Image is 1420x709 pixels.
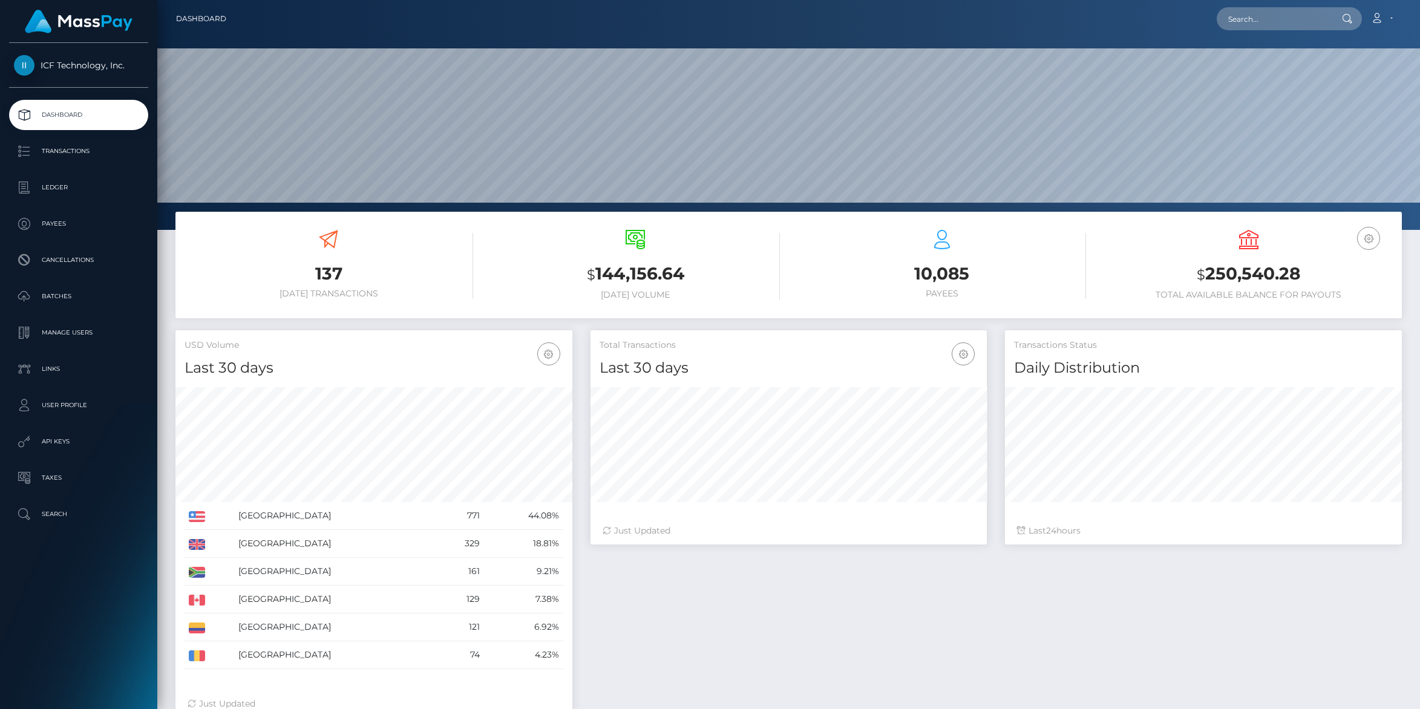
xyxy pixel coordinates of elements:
[9,245,148,275] a: Cancellations
[484,641,563,669] td: 4.23%
[14,106,143,124] p: Dashboard
[484,558,563,586] td: 9.21%
[600,358,978,379] h4: Last 30 days
[9,209,148,239] a: Payees
[437,502,484,530] td: 771
[484,502,563,530] td: 44.08%
[14,251,143,269] p: Cancellations
[1046,525,1056,536] span: 24
[9,390,148,420] a: User Profile
[437,558,484,586] td: 161
[437,530,484,558] td: 329
[437,586,484,613] td: 129
[1014,339,1393,351] h5: Transactions Status
[234,502,437,530] td: [GEOGRAPHIC_DATA]
[189,595,205,606] img: CA.png
[9,426,148,457] a: API Keys
[9,463,148,493] a: Taxes
[9,100,148,130] a: Dashboard
[234,613,437,641] td: [GEOGRAPHIC_DATA]
[14,396,143,414] p: User Profile
[189,567,205,578] img: ZA.png
[185,358,563,379] h4: Last 30 days
[437,613,484,641] td: 121
[1017,524,1390,537] div: Last hours
[1104,262,1393,287] h3: 250,540.28
[185,289,473,299] h6: [DATE] Transactions
[9,281,148,312] a: Batches
[1104,290,1393,300] h6: Total Available Balance for Payouts
[9,354,148,384] a: Links
[600,339,978,351] h5: Total Transactions
[14,142,143,160] p: Transactions
[14,55,34,76] img: ICF Technology, Inc.
[234,641,437,669] td: [GEOGRAPHIC_DATA]
[1014,358,1393,379] h4: Daily Distribution
[491,290,780,300] h6: [DATE] Volume
[9,172,148,203] a: Ledger
[491,262,780,287] h3: 144,156.64
[14,287,143,305] p: Batches
[189,622,205,633] img: CO.png
[437,641,484,669] td: 74
[189,511,205,522] img: US.png
[14,215,143,233] p: Payees
[234,586,437,613] td: [GEOGRAPHIC_DATA]
[587,266,595,283] small: $
[14,360,143,378] p: Links
[185,262,473,286] h3: 137
[484,586,563,613] td: 7.38%
[798,262,1087,286] h3: 10,085
[14,469,143,487] p: Taxes
[189,539,205,550] img: GB.png
[1197,266,1205,283] small: $
[9,60,148,71] span: ICF Technology, Inc.
[14,324,143,342] p: Manage Users
[484,530,563,558] td: 18.81%
[603,524,975,537] div: Just Updated
[176,6,226,31] a: Dashboard
[9,318,148,348] a: Manage Users
[9,499,148,529] a: Search
[484,613,563,641] td: 6.92%
[1217,7,1330,30] input: Search...
[9,136,148,166] a: Transactions
[14,505,143,523] p: Search
[185,339,563,351] h5: USD Volume
[189,650,205,661] img: RO.png
[798,289,1087,299] h6: Payees
[25,10,133,33] img: MassPay Logo
[234,558,437,586] td: [GEOGRAPHIC_DATA]
[14,178,143,197] p: Ledger
[14,433,143,451] p: API Keys
[234,530,437,558] td: [GEOGRAPHIC_DATA]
